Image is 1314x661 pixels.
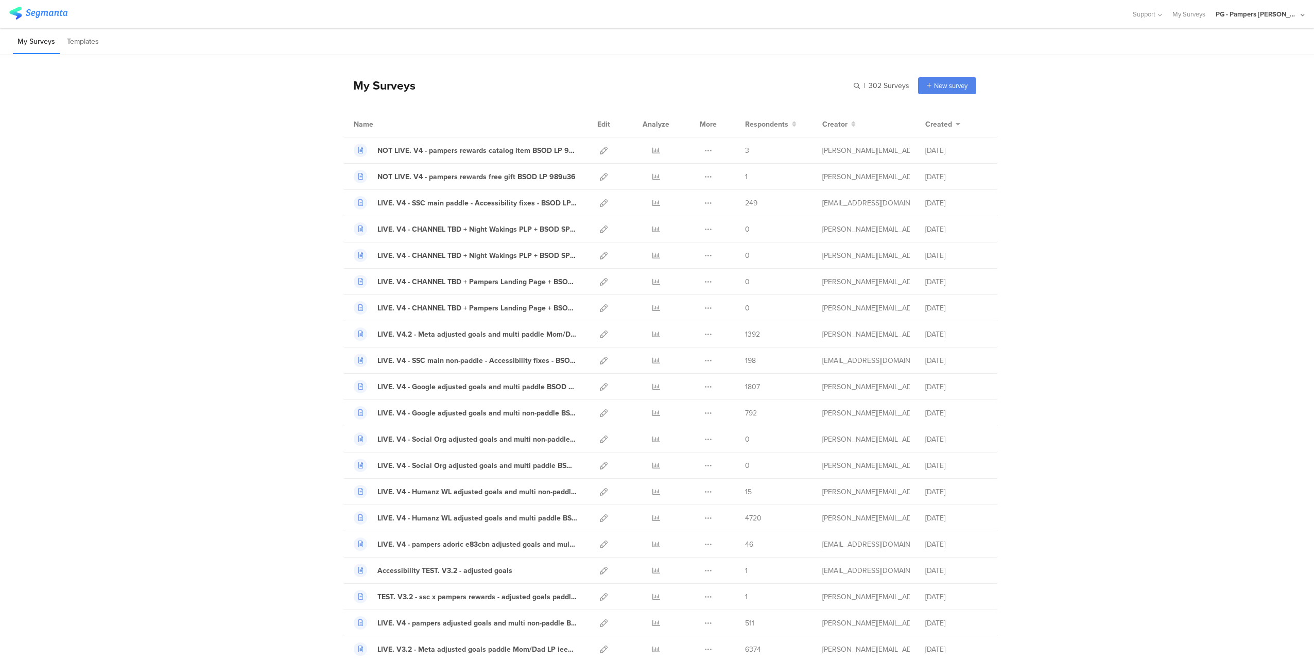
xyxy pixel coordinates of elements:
div: [DATE] [925,434,987,445]
div: Name [354,119,416,130]
div: [DATE] [925,486,987,497]
div: [DATE] [925,618,987,629]
div: aguiar.s@pg.com [822,171,910,182]
span: | [862,80,867,91]
span: Respondents [745,119,788,130]
div: aguiar.s@pg.com [822,408,910,419]
div: [DATE] [925,539,987,550]
div: aguiar.s@pg.com [822,303,910,314]
img: segmanta logo [9,7,67,20]
div: aguiar.s@pg.com [822,592,910,602]
div: LIVE. V4 - Social Org adjusted goals and multi non-paddle BSOD 0atc98 [377,434,577,445]
span: Support [1133,9,1155,19]
div: Accessibility TEST. V3.2 - adjusted goals [377,565,512,576]
div: [DATE] [925,145,987,156]
span: 198 [745,355,756,366]
span: 1807 [745,381,760,392]
span: 0 [745,434,750,445]
div: PG - Pampers [PERSON_NAME] [1216,9,1298,19]
div: [DATE] [925,276,987,287]
div: [DATE] [925,408,987,419]
a: NOT LIVE. V4 - pampers rewards catalog item BSOD LP 98ae4m [354,144,577,157]
div: hougui.yh.1@pg.com [822,539,910,550]
span: 6374 [745,644,761,655]
a: LIVE. V4 - SSC main paddle - Accessibility fixes - BSOD LP y13fe7 [354,196,577,210]
span: 1 [745,565,748,576]
div: hougui.yh.1@pg.com [822,198,910,208]
div: LIVE. V4 - CHANNEL TBD + Pampers Landing Page + BSOD SP non-paddle 2cc66f [377,276,577,287]
span: New survey [934,81,967,91]
div: LIVE. V4 - Humanz WL adjusted goals and multi paddle BSOD LP ua6eed [377,513,577,524]
span: 511 [745,618,754,629]
li: My Surveys [13,30,60,54]
span: 46 [745,539,753,550]
span: 4720 [745,513,762,524]
div: [DATE] [925,329,987,340]
span: 792 [745,408,757,419]
div: LIVE. V4 - SSC main paddle - Accessibility fixes - BSOD LP y13fe7 [377,198,577,208]
button: Respondents [745,119,797,130]
div: Edit [593,111,615,137]
a: LIVE. V4 - CHANNEL TBD + Pampers Landing Page + BSOD SP paddle xd514b [354,301,577,315]
div: LIVE. V4 - Google adjusted goals and multi non-paddle BSOD LP ocf695 [377,408,577,419]
span: 0 [745,250,750,261]
a: LIVE. V4.2 - Meta adjusted goals and multi paddle Mom/Dad LP a2d4j3 [354,327,577,341]
div: [DATE] [925,381,987,392]
a: NOT LIVE. V4 - pampers rewards free gift BSOD LP 989u36 [354,170,576,183]
a: LIVE. V4 - Google adjusted goals and multi paddle BSOD LP 3t4561 [354,380,577,393]
div: aguiar.s@pg.com [822,513,910,524]
span: 0 [745,460,750,471]
div: hougui.yh.1@pg.com [822,565,910,576]
button: Created [925,119,960,130]
a: LIVE. V4 - SSC main non-paddle - Accessibility fixes - BSOD LP 4fo5fc [354,354,577,367]
span: 1 [745,592,748,602]
div: aguiar.s@pg.com [822,276,910,287]
a: LIVE. V4 - Humanz WL adjusted goals and multi paddle BSOD LP ua6eed [354,511,577,525]
div: [DATE] [925,565,987,576]
span: Creator [822,119,848,130]
span: 0 [745,224,750,235]
a: LIVE. V4 - CHANNEL TBD + Pampers Landing Page + BSOD SP non-paddle 2cc66f [354,275,577,288]
a: Accessibility TEST. V3.2 - adjusted goals [354,564,512,577]
div: LIVE. V4 - SSC main non-paddle - Accessibility fixes - BSOD LP 4fo5fc [377,355,577,366]
div: Analyze [641,111,671,137]
div: aguiar.s@pg.com [822,329,910,340]
div: [DATE] [925,513,987,524]
a: LIVE. V4 - Google adjusted goals and multi non-paddle BSOD LP ocf695 [354,406,577,420]
div: LIVE. V4 - Social Org adjusted goals and multi paddle BSOD LP 60p2b9 [377,460,577,471]
div: [DATE] [925,171,987,182]
div: NOT LIVE. V4 - pampers rewards free gift BSOD LP 989u36 [377,171,576,182]
div: LIVE. V4 - pampers adoric e83cbn adjusted goals and multi BSOD LP [377,539,577,550]
div: LIVE. V4 - Humanz WL adjusted goals and multi non-paddle BSOD 8cf0dw [377,486,577,497]
span: 15 [745,486,752,497]
li: Templates [62,30,103,54]
div: LIVE. V3.2 - Meta adjusted goals paddle Mom/Dad LP iee78e [377,644,577,655]
div: aguiar.s@pg.com [822,486,910,497]
div: [DATE] [925,355,987,366]
div: NOT LIVE. V4 - pampers rewards catalog item BSOD LP 98ae4m [377,145,577,156]
div: [DATE] [925,224,987,235]
a: LIVE. V4 - Humanz WL adjusted goals and multi non-paddle BSOD 8cf0dw [354,485,577,498]
span: 249 [745,198,757,208]
a: LIVE. V4 - Social Org adjusted goals and multi paddle BSOD LP 60p2b9 [354,459,577,472]
div: My Surveys [343,77,416,94]
div: aguiar.s@pg.com [822,224,910,235]
a: LIVE. V3.2 - Meta adjusted goals paddle Mom/Dad LP iee78e [354,642,577,656]
span: 1392 [745,329,760,340]
div: LIVE. V4.2 - Meta adjusted goals and multi paddle Mom/Dad LP a2d4j3 [377,329,577,340]
div: aguiar.s@pg.com [822,145,910,156]
span: Created [925,119,952,130]
div: aguiar.s@pg.com [822,250,910,261]
span: 0 [745,276,750,287]
div: aguiar.s@pg.com [822,644,910,655]
div: LIVE. V4 - CHANNEL TBD + Pampers Landing Page + BSOD SP paddle xd514b [377,303,577,314]
div: [DATE] [925,198,987,208]
a: LIVE. V4 - Social Org adjusted goals and multi non-paddle BSOD 0atc98 [354,432,577,446]
div: hougui.yh.1@pg.com [822,355,910,366]
div: LIVE. V4 - pampers adjusted goals and multi non-paddle BSOD LP c5s842 [377,618,577,629]
a: TEST. V3.2 - ssc x pampers rewards - adjusted goals paddle BSOD LP ec6ede [354,590,577,603]
a: LIVE. V4 - CHANNEL TBD + Night Wakings PLP + BSOD SP paddle f50l5c [354,249,577,262]
div: [DATE] [925,460,987,471]
span: 302 Surveys [869,80,909,91]
div: LIVE. V4 - CHANNEL TBD + Night Wakings PLP + BSOD SP paddle f50l5c [377,250,577,261]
